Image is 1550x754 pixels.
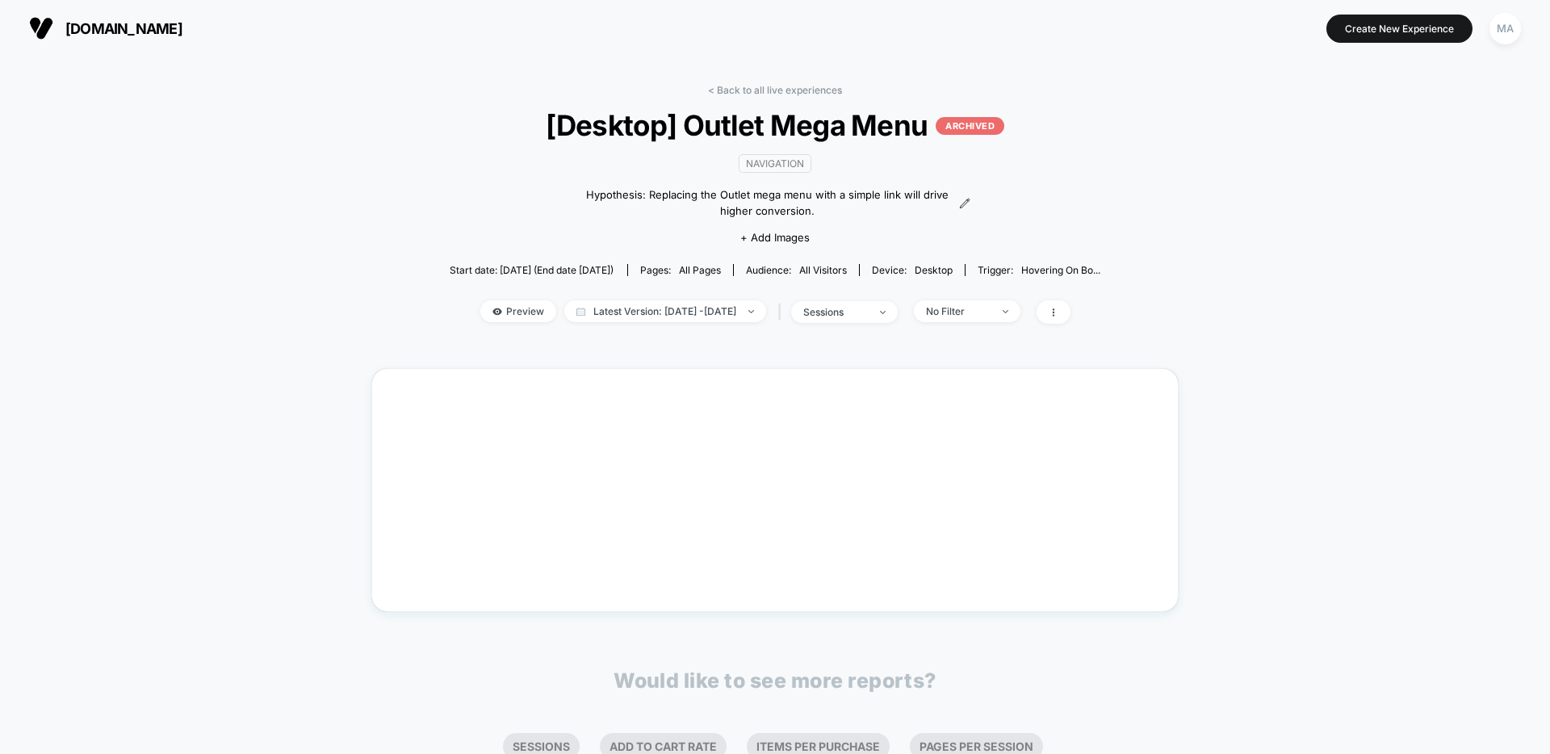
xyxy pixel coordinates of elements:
[24,15,187,41] button: [DOMAIN_NAME]
[926,305,991,317] div: No Filter
[65,20,182,37] span: [DOMAIN_NAME]
[1326,15,1472,43] button: Create New Experience
[480,300,556,322] span: Preview
[614,668,936,693] p: Would like to see more reports?
[746,264,847,276] div: Audience:
[740,231,810,244] span: + Add Images
[978,264,1100,276] div: Trigger:
[450,264,614,276] span: Start date: [DATE] (End date [DATE])
[576,308,585,316] img: calendar
[679,264,721,276] span: all pages
[748,310,754,313] img: end
[1489,13,1521,44] div: MA
[880,311,886,314] img: end
[564,300,766,322] span: Latest Version: [DATE] - [DATE]
[936,117,1004,135] p: ARCHIVED
[1021,264,1100,276] span: Hovering on bo...
[580,187,955,219] span: Hypothesis: Replacing the Outlet mega menu with a simple link will drive higher conversion.
[859,264,965,276] span: Device:
[482,108,1068,142] span: [Desktop] Outlet Mega Menu
[1003,310,1008,313] img: end
[29,16,53,40] img: Visually logo
[708,84,842,96] a: < Back to all live experiences
[640,264,721,276] div: Pages:
[739,154,811,173] span: navigation
[915,264,953,276] span: desktop
[799,264,847,276] span: All Visitors
[1485,12,1526,45] button: MA
[774,300,791,324] span: |
[803,306,868,318] div: sessions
